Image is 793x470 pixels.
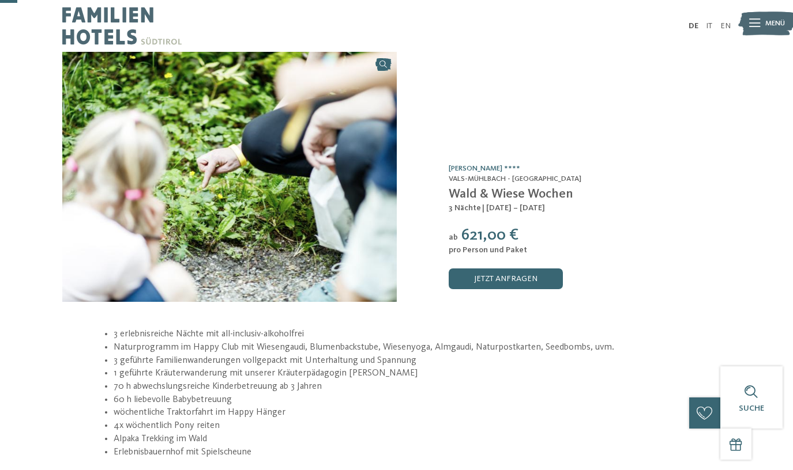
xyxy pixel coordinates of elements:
[765,18,785,29] span: Menü
[461,228,518,243] span: 621,00 €
[62,52,396,302] img: Wald & Wiese Wochen
[114,406,687,419] li: wöchentliche Traktorfahrt im Happy Hänger
[449,204,481,212] span: 3 Nächte
[114,419,687,433] li: 4x wöchentlich Pony reiten
[482,204,545,212] span: | [DATE] – [DATE]
[114,433,687,446] li: Alpaka Trekking im Wald
[114,393,687,407] li: 60 h liebevolle Babybetreuung
[449,268,563,289] a: jetzt anfragen
[114,380,687,393] li: 70 h abwechslungsreiche Kinderbetreuung ab 3 Jahren
[449,233,458,241] span: ab
[114,354,687,367] li: 3 geführte Familienwanderungen vollgepackt mit Unterhaltung und Spannung
[449,188,573,200] span: Wald & Wiese Wochen
[449,175,581,183] span: Vals-Mühlbach - [GEOGRAPHIC_DATA]
[114,328,687,341] li: 3 erlebnisreiche Nächte mit all-inclusiv-alkoholfrei
[114,367,687,380] li: 1 geführte Kräuterwanderung mit unserer Kräuterpädagogin [PERSON_NAME]
[706,22,712,30] a: IT
[114,341,687,354] li: Naturprogramm im Happy Club mit Wiesengaudi, Blumenbackstube, Wiesenyoga, Almgaudi, Naturpostkart...
[720,22,731,30] a: EN
[739,404,764,412] span: Suche
[449,246,527,254] span: pro Person und Paket
[114,446,687,459] li: Erlebnisbauernhof mit Spielscheune
[689,22,698,30] a: DE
